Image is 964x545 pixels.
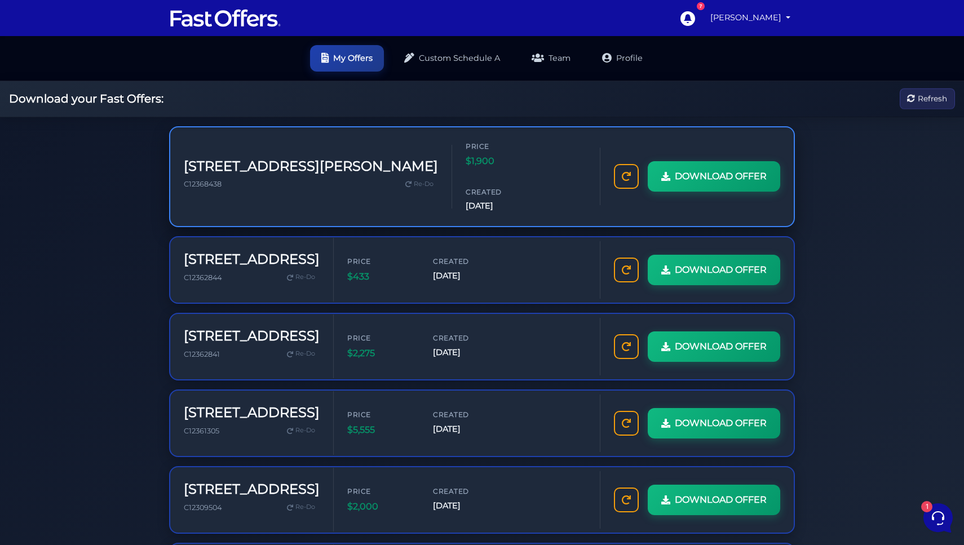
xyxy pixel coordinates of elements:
span: DOWNLOAD OFFER [675,169,767,184]
a: Re-Do [282,423,320,438]
iframe: Customerly Messenger Launcher [921,501,955,535]
span: C12362844 [184,273,222,282]
a: DOWNLOAD OFFER [648,331,780,362]
a: DOWNLOAD OFFER [648,161,780,192]
span: $2,000 [347,499,415,514]
h2: Hello [PERSON_NAME] 👋 [9,9,189,45]
a: [PERSON_NAME] [706,7,795,29]
a: Re-Do [282,500,320,515]
span: $433 [347,269,415,284]
span: C12368438 [184,180,222,188]
span: [DATE] [466,200,533,212]
div: 7 [697,2,705,10]
span: [DATE] [433,499,501,512]
h3: [STREET_ADDRESS] [184,481,320,498]
span: [DATE] [433,269,501,282]
p: Help [175,378,189,388]
h3: [STREET_ADDRESS] [184,405,320,421]
button: Home [9,362,78,388]
h2: Download your Fast Offers: [9,92,163,105]
span: Created [433,256,501,267]
span: Re-Do [295,502,315,512]
span: Your Conversations [18,63,91,72]
span: [DATE] [433,423,501,436]
a: Profile [591,45,654,72]
p: Messages [97,378,129,388]
span: Price [347,333,415,343]
span: Created [433,333,501,343]
span: Created [466,187,533,197]
input: Search for an Article... [25,184,184,196]
span: Price [347,486,415,497]
a: Re-Do [401,177,438,192]
p: Home [34,378,53,388]
a: Custom Schedule A [393,45,511,72]
button: Start a Conversation [18,115,207,138]
span: [DATE] [433,346,501,359]
span: Re-Do [295,426,315,436]
h3: [STREET_ADDRESS] [184,251,320,268]
img: dark [18,82,41,105]
a: Fast Offers SupportYou:Always! [PERSON_NAME] Royal LePage Connect Realty, Brokerage C: [PHONE_NUM... [14,77,212,110]
a: My Offers [310,45,384,72]
h3: [STREET_ADDRESS] [184,328,320,344]
a: DOWNLOAD OFFER [648,408,780,438]
a: Team [520,45,582,72]
p: [DATE] [185,81,207,91]
span: DOWNLOAD OFFER [675,263,767,277]
button: Help [147,362,216,388]
a: DOWNLOAD OFFER [648,255,780,285]
a: Re-Do [282,347,320,361]
button: 1Messages [78,362,148,388]
span: C12362841 [184,350,220,358]
a: Re-Do [282,270,320,285]
span: C12361305 [184,427,219,435]
span: Re-Do [414,179,434,189]
span: $2,275 [347,346,415,361]
span: Created [433,409,501,420]
a: See all [182,63,207,72]
span: DOWNLOAD OFFER [675,493,767,507]
span: Created [433,486,501,497]
a: 7 [674,5,700,31]
span: DOWNLOAD OFFER [675,416,767,431]
span: Fast Offers Support [47,81,179,92]
p: You: Always! [PERSON_NAME] Royal LePage Connect Realty, Brokerage C: [PHONE_NUMBER] | O: [PHONE_N... [47,95,179,106]
span: Price [347,256,415,267]
span: Price [466,141,533,152]
span: Refresh [918,92,947,105]
span: Re-Do [295,272,315,282]
h3: [STREET_ADDRESS][PERSON_NAME] [184,158,438,175]
span: Re-Do [295,349,315,359]
span: 1 [113,361,121,369]
span: C12309504 [184,503,222,512]
span: DOWNLOAD OFFER [675,339,767,354]
a: Open Help Center [140,160,207,169]
span: 2 [196,95,207,106]
span: Price [347,409,415,420]
span: Find an Answer [18,160,77,169]
button: Refresh [900,88,955,109]
span: $5,555 [347,423,415,437]
span: Start a Conversation [81,122,158,131]
span: $1,900 [466,154,533,169]
a: DOWNLOAD OFFER [648,485,780,515]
